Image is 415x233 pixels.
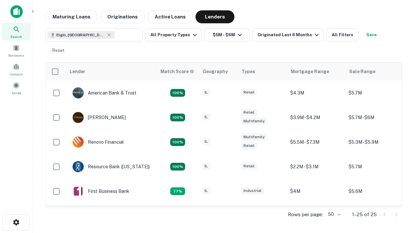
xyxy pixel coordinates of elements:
img: capitalize-icon.png [10,5,23,18]
a: Saved [2,79,30,97]
p: Rows per page: [288,211,323,218]
a: Contacts [2,61,30,78]
img: picture [73,137,84,148]
span: Search [10,34,22,39]
div: Industrial [241,187,264,194]
span: Borrowers [8,53,24,58]
button: Originated Last 6 Months [252,28,324,41]
div: Capitalize uses an advanced AI algorithm to match your search with the best lender. The match sco... [160,68,194,75]
div: Retail [241,162,257,170]
button: Lenders [196,10,234,23]
div: Mortgage Range [291,68,329,75]
td: $4.3M [287,81,345,105]
img: picture [73,161,84,172]
button: All Property Types [145,28,202,41]
iframe: Chat Widget [383,161,415,192]
th: Lender [66,62,157,81]
div: Multifamily [241,133,267,141]
div: Lender [70,68,85,75]
span: Elgin, [GEOGRAPHIC_DATA], [GEOGRAPHIC_DATA] [56,32,105,38]
button: $5M - $6M [204,28,250,41]
td: $5.6M [345,179,404,204]
button: All Filters [326,28,359,41]
div: Matching Properties: 4, hasApolloMatch: undefined [170,114,185,121]
a: Borrowers [2,42,30,59]
div: IL [202,187,210,194]
div: Retail [241,142,257,150]
div: Retail [241,109,257,116]
div: Originated Last 6 Months [257,31,321,39]
button: Save your search to get updates of matches that match your search criteria. [361,28,382,41]
div: IL [202,89,210,96]
div: Matching Properties: 3, hasApolloMatch: undefined [170,187,185,195]
button: Active Loans [148,10,193,23]
img: picture [73,87,84,98]
th: Mortgage Range [287,62,345,81]
td: $5.7M [345,81,404,105]
th: Sale Range [345,62,404,81]
div: First Business Bank [72,185,129,197]
div: Geography [203,68,228,75]
div: IL [202,138,210,145]
td: $5.7M [345,154,404,179]
button: Originations [100,10,145,23]
div: Types [242,68,255,75]
h6: Match Score [160,68,193,75]
td: $5.1M [345,204,404,228]
div: Resource Bank ([US_STATE]) [72,161,150,172]
td: $5.3M - $5.9M [345,130,404,154]
span: Saved [12,90,21,95]
a: Search [2,23,30,40]
td: $5.7M - $6M [345,105,404,130]
div: Matching Properties: 7, hasApolloMatch: undefined [170,89,185,97]
span: Contacts [10,72,23,77]
td: $5.5M - $7.3M [287,130,345,154]
div: IL [202,162,210,170]
div: Matching Properties: 4, hasApolloMatch: undefined [170,163,185,171]
button: Maturing Loans [45,10,98,23]
div: [PERSON_NAME] [72,112,126,123]
div: Multifamily [241,117,267,125]
td: $3.9M - $4.2M [287,105,345,130]
th: Geography [199,62,238,81]
div: Retail [241,89,257,96]
div: 50 [326,210,342,219]
th: Capitalize uses an advanced AI algorithm to match your search with the best lender. The match sco... [157,62,199,81]
div: IL [202,113,210,121]
div: American Bank & Trust [72,87,136,99]
img: picture [73,186,84,197]
button: Reset [48,44,69,57]
th: Types [238,62,287,81]
div: Matching Properties: 4, hasApolloMatch: undefined [170,138,185,146]
td: $4M [287,179,345,204]
img: picture [73,112,84,123]
p: 1–25 of 25 [352,211,377,218]
div: Renovo Financial [72,136,124,148]
td: $2.2M - $3.1M [287,154,345,179]
td: $3.1M [287,204,345,228]
div: Sale Range [349,68,375,75]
